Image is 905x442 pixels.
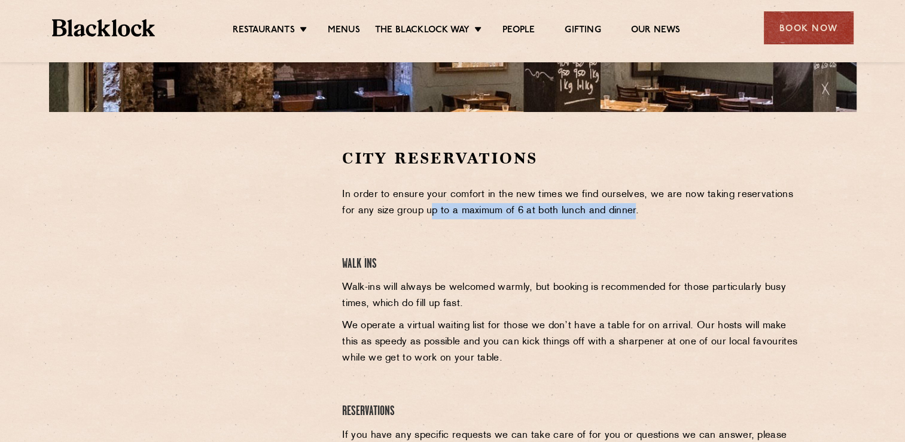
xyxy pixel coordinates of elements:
a: Our News [631,25,681,38]
h4: Walk Ins [342,256,801,273]
iframe: OpenTable make booking widget [147,148,281,328]
p: Walk-ins will always be welcomed warmly, but booking is recommended for those particularly busy t... [342,280,801,312]
a: Gifting [565,25,601,38]
a: Menus [328,25,360,38]
h4: Reservations [342,404,801,420]
div: Book Now [764,11,854,44]
a: People [502,25,535,38]
a: The Blacklock Way [375,25,470,38]
p: We operate a virtual waiting list for those we don’t have a table for on arrival. Our hosts will ... [342,318,801,367]
img: BL_Textured_Logo-footer-cropped.svg [52,19,156,37]
h2: City Reservations [342,148,801,169]
p: In order to ensure your comfort in the new times we find ourselves, we are now taking reservation... [342,187,801,219]
a: Restaurants [233,25,295,38]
